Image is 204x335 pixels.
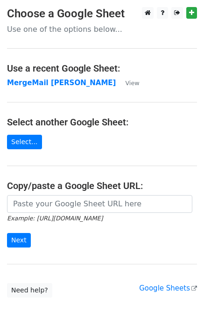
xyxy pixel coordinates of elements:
[7,79,116,87] a: MergeMail [PERSON_NAME]
[7,117,197,128] h4: Select another Google Sheet:
[7,63,197,74] h4: Use a recent Google Sheet:
[7,215,103,222] small: Example: [URL][DOMAIN_NAME]
[7,180,197,191] h4: Copy/paste a Google Sheet URL:
[7,135,42,149] a: Select...
[139,284,197,292] a: Google Sheets
[7,7,197,21] h3: Choose a Google Sheet
[7,283,52,298] a: Need help?
[7,233,31,248] input: Next
[7,195,192,213] input: Paste your Google Sheet URL here
[116,79,139,87] a: View
[125,80,139,87] small: View
[7,24,197,34] p: Use one of the options below...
